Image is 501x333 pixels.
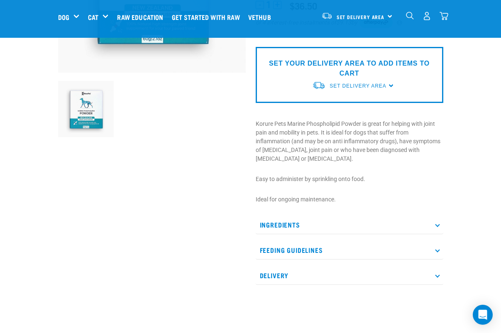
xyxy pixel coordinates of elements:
img: van-moving.png [312,81,325,90]
div: Open Intercom Messenger [473,305,493,325]
a: Cat [88,12,98,22]
a: Vethub [246,0,277,34]
img: POWDER01 65ae0065 919d 4332 9357 5d1113de9ef1 1024x1024 [58,81,114,137]
p: SET YOUR DELIVERY AREA TO ADD ITEMS TO CART [262,59,437,78]
span: Set Delivery Area [337,15,385,18]
span: Set Delivery Area [330,83,386,89]
p: Ideal for ongoing maintenance. [256,195,443,204]
a: Get started with Raw [170,0,246,34]
img: van-moving.png [321,12,332,20]
a: Raw Education [115,0,169,34]
p: Feeding Guidelines [256,241,443,260]
p: Korure Pets Marine Phospholipid Powder is great for helping with joint pain and mobility in pets.... [256,120,443,163]
p: Ingredients [256,215,443,234]
p: Delivery [256,266,443,285]
img: user.png [423,12,431,20]
a: Dog [58,12,69,22]
img: home-icon-1@2x.png [406,12,414,20]
p: Easy to administer by sprinkling onto food. [256,175,443,184]
img: home-icon@2x.png [440,12,448,20]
